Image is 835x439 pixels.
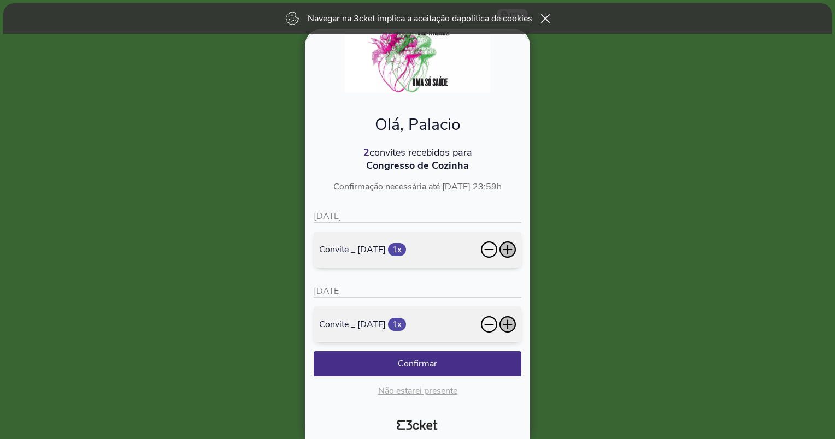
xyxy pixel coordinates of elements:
span: Convite _ [DATE] [319,244,386,256]
p: Não estarei presente [314,385,521,397]
img: 2e4255ff68674944a400b3b1540120ea.webp [345,11,491,93]
p: [DATE] [314,285,521,298]
button: Confirmar [314,351,521,376]
p: convites recebidos para [314,146,521,159]
span: Confirmação necessária até [DATE] 23:59h [333,181,502,193]
span: Convite _ [DATE] [319,318,386,330]
p: Navegar na 3cket implica a aceitação da [308,13,532,25]
p: Congresso de Cozinha [314,159,521,172]
a: política de cookies [461,13,532,25]
span: 1x [388,318,406,331]
span: 2 [363,146,369,159]
span: 1x [388,243,406,256]
p: [DATE] [314,210,521,223]
p: Olá, Palacio [314,114,521,136]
